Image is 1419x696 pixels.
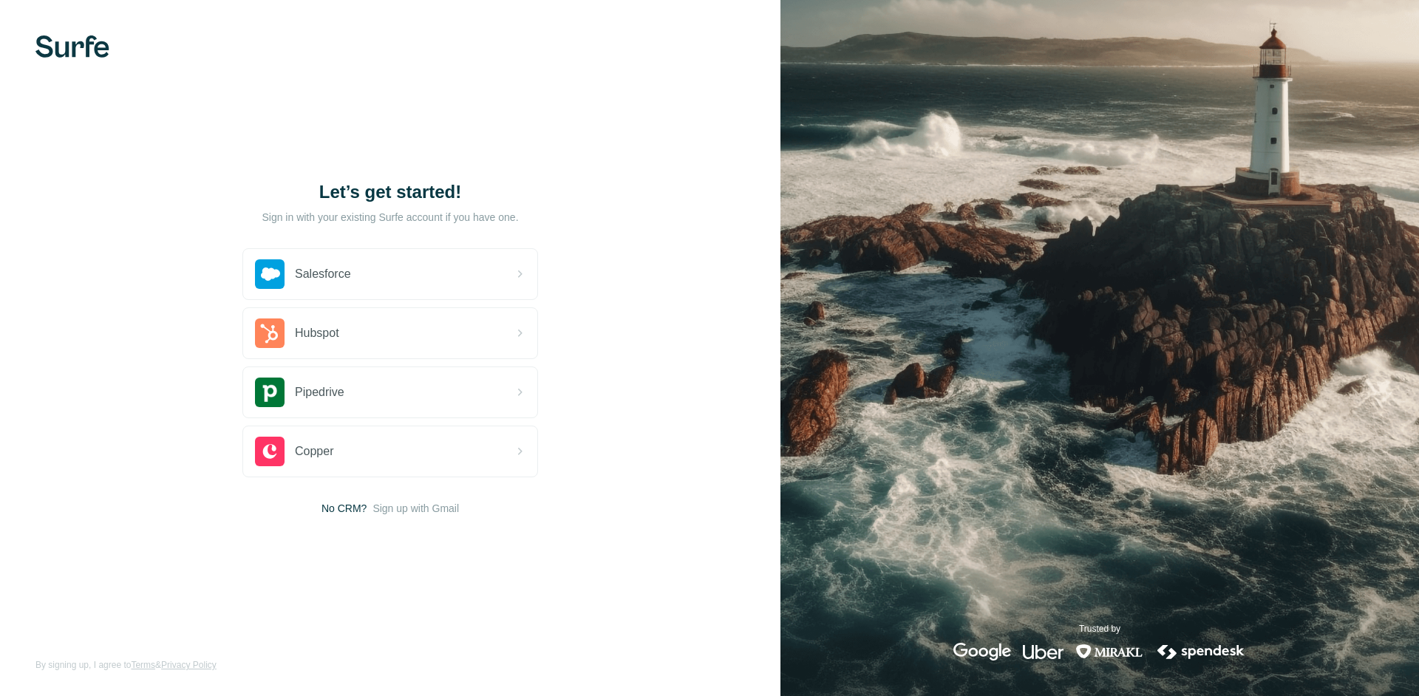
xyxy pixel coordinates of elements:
span: By signing up, I agree to & [35,658,217,672]
a: Privacy Policy [161,660,217,670]
span: Salesforce [295,265,351,283]
span: Hubspot [295,324,339,342]
span: No CRM? [321,501,367,516]
span: Pipedrive [295,383,344,401]
p: Trusted by [1079,622,1120,635]
img: google's logo [953,643,1011,661]
h1: Let’s get started! [242,180,538,204]
span: Copper [295,443,333,460]
img: salesforce's logo [255,259,285,289]
img: spendesk's logo [1155,643,1247,661]
img: pipedrive's logo [255,378,285,407]
p: Sign in with your existing Surfe account if you have one. [262,210,518,225]
img: mirakl's logo [1075,643,1143,661]
img: hubspot's logo [255,318,285,348]
button: Sign up with Gmail [372,501,459,516]
img: copper's logo [255,437,285,466]
img: uber's logo [1023,643,1064,661]
img: Surfe's logo [35,35,109,58]
a: Terms [131,660,155,670]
